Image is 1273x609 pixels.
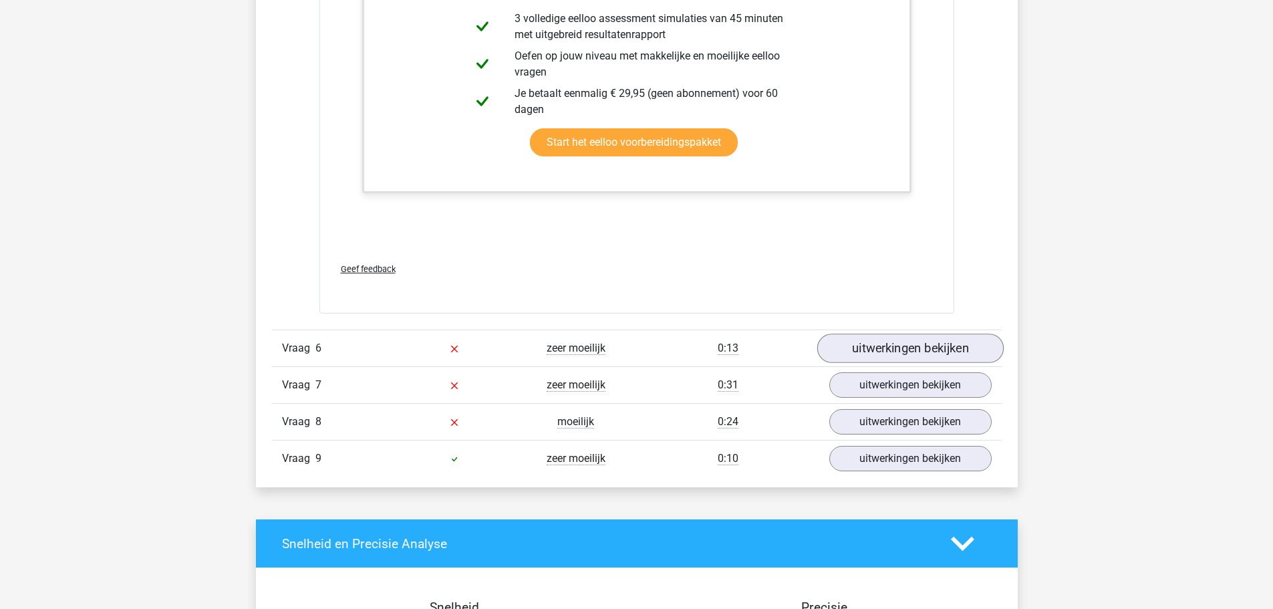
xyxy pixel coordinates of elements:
span: Vraag [282,451,315,467]
span: Geef feedback [341,264,396,274]
span: zeer moeilijk [547,452,605,465]
a: uitwerkingen bekijken [829,372,992,398]
span: zeer moeilijk [547,342,605,355]
span: 9 [315,452,321,465]
span: 8 [315,415,321,428]
span: 0:31 [718,378,738,392]
a: uitwerkingen bekijken [829,446,992,471]
span: Vraag [282,377,315,393]
span: Vraag [282,414,315,430]
span: 0:10 [718,452,738,465]
span: 0:13 [718,342,738,355]
a: Start het eelloo voorbereidingspakket [530,128,738,156]
span: 6 [315,342,321,354]
span: 7 [315,378,321,391]
span: moeilijk [557,415,594,429]
span: Vraag [282,340,315,356]
a: uitwerkingen bekijken [817,334,1003,363]
h4: Snelheid en Precisie Analyse [282,536,931,552]
span: 0:24 [718,415,738,429]
a: uitwerkingen bekijken [829,409,992,435]
span: zeer moeilijk [547,378,605,392]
